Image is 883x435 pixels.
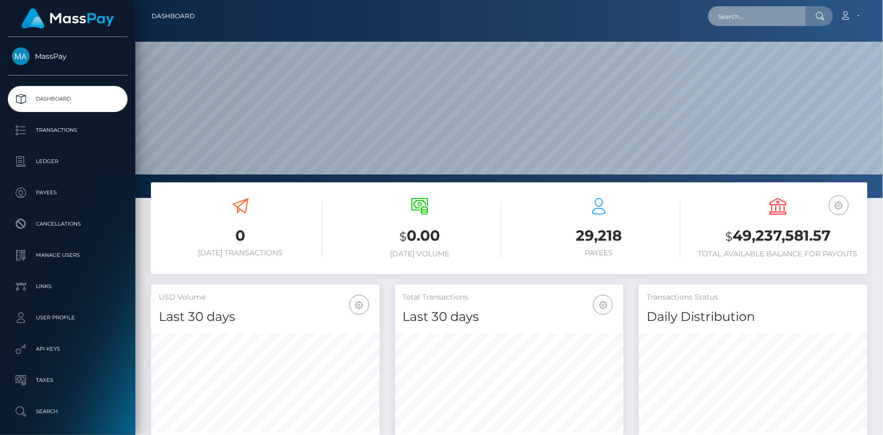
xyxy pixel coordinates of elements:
small: $ [725,229,733,244]
h6: [DATE] Transactions [159,248,322,257]
img: MassPay Logo [21,8,114,29]
h5: USD Volume [159,292,372,303]
a: Taxes [8,367,128,393]
p: Cancellations [12,216,123,232]
p: Transactions [12,122,123,138]
a: Dashboard [152,5,195,27]
h4: Last 30 days [403,308,616,326]
h3: 0.00 [338,226,501,247]
a: Payees [8,180,128,206]
p: User Profile [12,310,123,326]
h3: 29,218 [517,226,680,246]
p: API Keys [12,341,123,357]
a: Transactions [8,117,128,143]
h6: Payees [517,248,680,257]
h3: 0 [159,226,322,246]
span: MassPay [8,52,128,61]
p: Search [12,404,123,419]
small: $ [399,229,407,244]
p: Ledger [12,154,123,169]
p: Links [12,279,123,294]
a: Search [8,399,128,425]
a: User Profile [8,305,128,331]
p: Taxes [12,372,123,388]
h6: Total Available Balance for Payouts [696,250,860,258]
h6: [DATE] Volume [338,250,501,258]
h5: Total Transactions [403,292,616,303]
p: Manage Users [12,247,123,263]
input: Search... [708,6,806,26]
p: Dashboard [12,91,123,107]
a: Ledger [8,148,128,175]
p: Payees [12,185,123,201]
h4: Daily Distribution [647,308,860,326]
a: API Keys [8,336,128,362]
h5: Transactions Status [647,292,860,303]
a: Manage Users [8,242,128,268]
a: Dashboard [8,86,128,112]
h4: Last 30 days [159,308,372,326]
a: Links [8,274,128,300]
img: MassPay [12,47,30,65]
a: Cancellations [8,211,128,237]
h3: 49,237,581.57 [696,226,860,247]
